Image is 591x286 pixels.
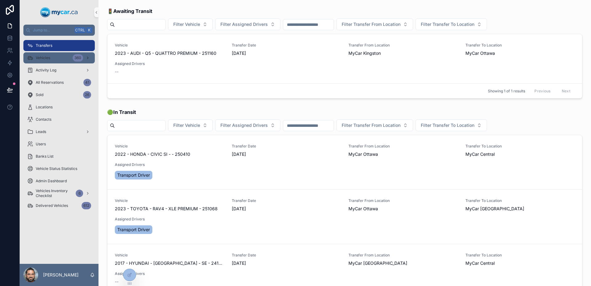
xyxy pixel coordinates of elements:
[115,217,224,222] span: Assigned Drivers
[465,206,524,212] span: MyCar [GEOGRAPHIC_DATA]
[113,109,136,115] strong: In Transit
[40,7,78,17] img: App logo
[232,260,341,266] span: [DATE]
[416,119,487,131] button: Select Button
[36,188,73,198] span: Vehicles Inventory Checklist
[115,144,224,149] span: Vehicle
[488,89,525,94] span: Showing 1 of 1 results
[23,126,95,137] a: Leads
[115,151,190,157] span: 2022 - HONDA - CIVIC SI - - 250410
[23,89,95,100] a: Sold26
[465,144,575,149] span: Transfer To Location
[87,28,92,33] span: K
[232,253,341,258] span: Transfer Date
[115,43,224,48] span: Vehicle
[168,119,213,131] button: Select Button
[232,144,341,149] span: Transfer Date
[107,108,136,116] span: 🟢
[107,189,582,244] a: Vehicle2023 - TOYOTA - RAV4 - XLE PREMIUM - 251068Transfer Date[DATE]Transfer From LocationMyCar ...
[465,260,495,266] span: MyCar Central
[348,260,407,266] span: MyCar [GEOGRAPHIC_DATA]
[36,154,54,159] span: Banks List
[36,92,43,97] span: Sold
[115,198,224,203] span: Vehicle
[115,260,224,266] span: 2017 - HYUNDAI - [GEOGRAPHIC_DATA] - SE - 241274A
[36,43,52,48] span: Transfers
[74,27,86,33] span: Ctrl
[36,68,56,73] span: Activity Log
[416,18,487,30] button: Select Button
[421,21,474,27] span: Filter Transfer To Location
[173,21,200,27] span: Filter Vehicle
[36,117,51,122] span: Contacts
[465,253,575,258] span: Transfer To Location
[115,50,216,56] span: 2023 - AUDI - Q5 - QUATTRO PREMIUM - 251160
[23,114,95,125] a: Contacts
[465,43,575,48] span: Transfer To Location
[168,18,213,30] button: Select Button
[115,279,119,285] span: --
[23,151,95,162] a: Banks List
[36,105,53,110] span: Locations
[23,139,95,150] a: Users
[173,122,200,128] span: Filter Vehicle
[33,28,72,33] span: Jump to...
[348,43,458,48] span: Transfer From Location
[43,272,78,278] p: [PERSON_NAME]
[117,172,150,178] span: Transport Driver
[20,36,98,219] div: scrollable content
[73,54,83,62] div: 360
[23,52,95,63] a: Vehicles360
[465,151,495,157] span: MyCar Central
[421,122,474,128] span: Filter Transfer To Location
[23,65,95,76] a: Activity Log
[23,77,95,88] a: All Reservations41
[23,200,95,211] a: Delivered Vehicles612
[232,50,341,56] span: [DATE]
[342,21,400,27] span: Filter Transfer From Location
[348,151,378,157] span: MyCar Ottawa
[117,227,150,233] span: Transport Driver
[36,179,67,183] span: Admin Dashboard
[348,253,458,258] span: Transfer From Location
[232,206,341,212] span: [DATE]
[36,142,46,147] span: Users
[348,50,381,56] span: MyCar Kingston
[23,163,95,174] a: Vehicle Status Statistics
[115,162,224,167] span: Assigned Drivers
[336,18,413,30] button: Select Button
[113,8,152,14] strong: Awaiting Transit
[76,190,83,197] div: 6
[215,119,280,131] button: Select Button
[36,129,46,134] span: Leads
[36,166,77,171] span: Vehicle Status Statistics
[36,55,50,60] span: Vehicles
[348,198,458,203] span: Transfer From Location
[215,18,280,30] button: Select Button
[115,253,224,258] span: Vehicle
[232,43,341,48] span: Transfer Date
[465,50,495,56] span: MyCar Ottawa
[115,206,218,212] span: 2023 - TOYOTA - RAV4 - XLE PREMIUM - 251068
[23,102,95,113] a: Locations
[465,198,575,203] span: Transfer To Location
[232,198,341,203] span: Transfer Date
[348,144,458,149] span: Transfer From Location
[83,91,91,99] div: 26
[115,69,119,75] span: --
[115,61,224,66] span: Assigned Drivers
[36,203,68,208] span: Delivered Vehicles
[107,34,582,83] a: Vehicle2023 - AUDI - Q5 - QUATTRO PREMIUM - 251160Transfer Date[DATE]Transfer From LocationMyCar ...
[82,202,91,209] div: 612
[36,80,64,85] span: All Reservations
[115,271,224,276] span: Assigned Drivers
[348,206,378,212] span: MyCar Ottawa
[220,122,268,128] span: Filter Assigned Drivers
[23,175,95,187] a: Admin Dashboard
[23,40,95,51] a: Transfers
[342,122,400,128] span: Filter Transfer From Location
[23,25,95,36] button: Jump to...CtrlK
[107,135,582,189] a: Vehicle2022 - HONDA - CIVIC SI - - 250410Transfer Date[DATE]Transfer From LocationMyCar OttawaTra...
[220,21,268,27] span: Filter Assigned Drivers
[107,7,152,15] span: 🚦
